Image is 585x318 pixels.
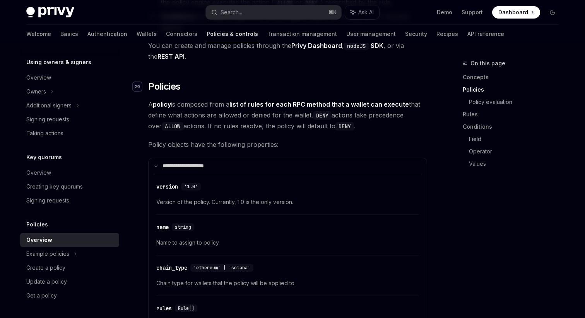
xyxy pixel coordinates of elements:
a: Security [405,25,427,43]
h5: Policies [26,220,48,229]
div: Create a policy [26,263,65,272]
code: DENY [335,122,354,131]
span: Chain type for wallets that the policy will be applied to. [156,279,419,288]
div: version [156,183,178,190]
div: Additional signers [26,101,72,110]
a: Concepts [463,71,565,83]
a: Taking actions [20,126,119,140]
a: Demo [437,9,452,16]
div: Signing requests [26,196,69,205]
a: REST API [157,53,185,61]
h5: Using owners & signers [26,58,91,67]
a: Overview [20,166,119,180]
a: Get a policy [20,289,119,303]
span: A is composed from a that define what actions are allowed or denied for the wallet. actions take ... [148,99,427,131]
a: Signing requests [20,194,119,207]
a: Support [462,9,483,16]
div: Search... [221,8,242,17]
a: User management [346,25,396,43]
a: Policy evaluation [469,96,565,108]
div: Taking actions [26,129,63,138]
div: Signing requests [26,115,69,124]
div: Get a policy [26,291,57,300]
span: Ask AI [358,9,374,16]
div: name [156,223,169,231]
div: chain_type [156,264,187,272]
a: Field [469,133,565,145]
span: '1.0' [184,184,198,190]
a: SDK [371,42,383,50]
code: nodeJS [344,42,369,50]
a: Recipes [436,25,458,43]
a: Privy Dashboard [291,42,342,50]
a: Wallets [137,25,157,43]
a: Creating key quorums [20,180,119,194]
div: Overview [26,73,51,82]
a: Conditions [463,121,565,133]
a: API reference [467,25,504,43]
code: ALLOW [162,122,183,131]
img: dark logo [26,7,74,18]
a: Policies [463,83,565,96]
a: Welcome [26,25,51,43]
a: Transaction management [267,25,337,43]
a: Overview [20,233,119,247]
a: Overview [20,71,119,85]
span: 'ethereum' | 'solana' [193,265,250,271]
span: Dashboard [498,9,528,16]
div: Overview [26,168,51,177]
span: You can create and manage policies through the , , or via the . [148,40,427,62]
a: Values [469,158,565,170]
div: Example policies [26,249,69,258]
button: Ask AI [345,5,379,19]
button: Search...⌘K [206,5,341,19]
a: Authentication [87,25,127,43]
a: Basics [60,25,78,43]
span: Policies [148,80,180,93]
a: Policies & controls [207,25,258,43]
div: rules [156,304,172,312]
strong: list of rules for each RPC method that a wallet can execute [229,100,409,108]
span: ⌘ K [328,9,337,15]
code: DENY [313,111,332,120]
a: Connectors [166,25,197,43]
div: Creating key quorums [26,182,83,191]
span: On this page [470,59,505,68]
strong: policy [153,100,171,108]
span: Rule[] [178,305,194,311]
a: Dashboard [492,6,540,19]
a: Signing requests [20,112,119,126]
span: Version of the policy. Currently, 1.0 is the only version. [156,197,419,207]
div: Update a policy [26,277,67,286]
button: Toggle dark mode [546,6,559,19]
a: Rules [463,108,565,121]
a: Operator [469,145,565,158]
h5: Key quorums [26,153,62,162]
div: Overview [26,235,52,245]
span: string [175,224,191,230]
div: Owners [26,87,46,96]
span: Name to assign to policy. [156,238,419,247]
a: Create a policy [20,261,119,275]
a: Update a policy [20,275,119,289]
span: Policy objects have the following properties: [148,139,427,150]
a: Navigate to header [133,80,148,93]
